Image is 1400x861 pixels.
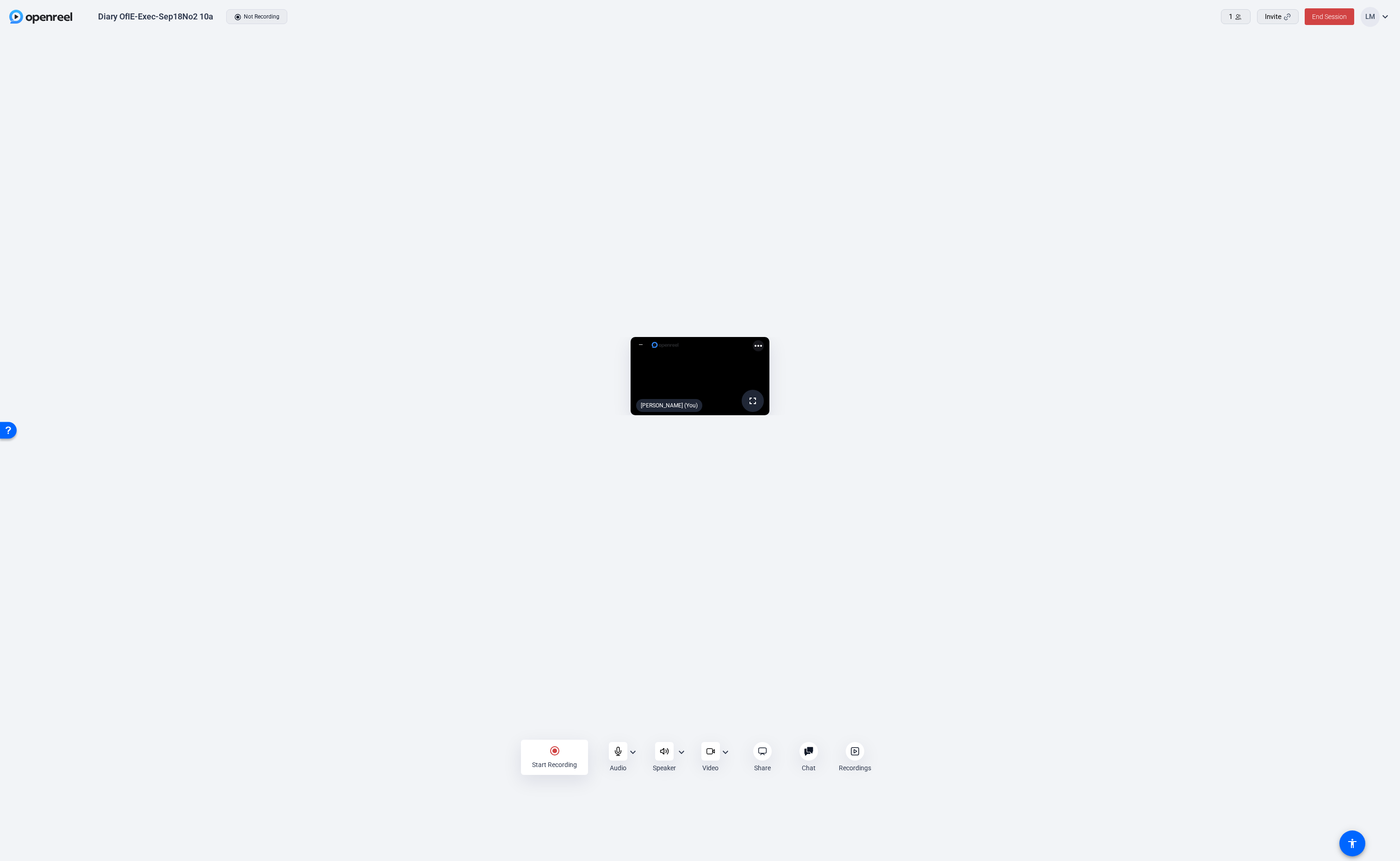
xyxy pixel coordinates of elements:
mat-icon: expand_more [627,747,638,758]
button: Invite [1257,9,1299,24]
span: Invite [1265,12,1282,22]
div: Start Recording [532,760,577,769]
div: Audio [610,763,626,773]
div: Share [754,763,771,773]
mat-icon: accessibility [1347,838,1358,849]
mat-icon: fullscreen [747,395,758,406]
img: logo [651,340,679,349]
div: LM [1361,7,1380,27]
button: 1 [1221,9,1251,24]
div: [PERSON_NAME] (You) [636,399,702,412]
mat-icon: more_horiz [753,340,764,351]
button: End Session [1305,8,1354,25]
div: Diary OfIE-Exec-Sep18No2 10a [98,11,213,22]
span: End Session [1312,13,1347,20]
mat-icon: expand_more [720,747,731,758]
div: Recordings [839,763,871,773]
mat-icon: expand_more [676,747,687,758]
div: Speaker [653,763,676,773]
mat-icon: radio_button_checked [549,745,560,756]
div: Chat [802,763,816,773]
span: 1 [1229,12,1233,22]
div: Video [702,763,719,773]
img: OpenReel logo [9,10,72,24]
mat-icon: expand_more [1380,11,1391,22]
